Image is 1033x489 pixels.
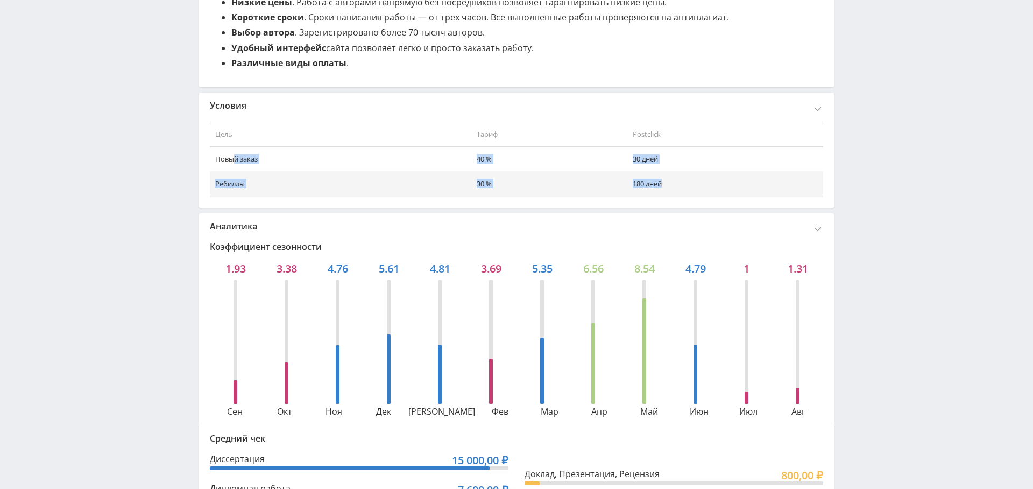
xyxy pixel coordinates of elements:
div: 5.35 [532,262,553,275]
div: Авг [774,407,823,416]
div: Сен [210,407,259,416]
td: Ребиллы [210,172,471,197]
div: Ноя [309,407,359,416]
li: . Сроки написания работы — от трех часов. Все выполненные работы проверяются на антиплагиат. [231,12,823,22]
div: 4.81 [430,262,450,275]
div: 4.79 [685,262,706,275]
div: Доклад, Презентация, Рецензия [525,469,660,481]
td: 30 % [471,172,627,197]
div: Аналитика [199,213,834,239]
div: 5.61 [379,262,399,275]
b: Выбор автора [231,26,295,38]
div: 3.69 [481,262,501,275]
span: 800,00 ₽ [781,468,823,483]
span: 15 000,00 ₽ [452,453,508,467]
div: Дек [359,407,408,416]
div: Диссертация [210,454,265,466]
div: Май [625,407,674,416]
div: Средний чек [210,434,823,443]
div: Мар [525,407,575,416]
li: . Зарегистрировано более 70 тысяч авторов. [231,27,823,37]
div: Фев [475,407,525,416]
b: Различные виды оплаты [231,57,346,69]
b: Удобный интерфейс [231,42,326,54]
li: . [231,58,823,68]
div: 4.76 [328,262,348,275]
div: 3.38 [277,262,297,275]
div: Окт [259,407,309,416]
div: Июн [674,407,724,416]
div: Коэффициент сезонности [210,242,823,252]
div: [PERSON_NAME] [408,407,475,416]
div: 8.54 [634,262,655,275]
div: 6.56 [583,262,604,275]
th: Postclick [627,122,823,147]
b: Короткие сроки [231,11,304,23]
td: Новый заказ [210,147,471,172]
div: Условия [199,93,834,118]
td: 40 % [471,147,627,172]
td: 180 дней [627,172,823,197]
td: 30 дней [627,147,823,172]
div: 1.31 [788,262,808,275]
div: 1 [744,262,749,275]
th: Цель [210,122,471,147]
div: 1.93 [225,262,246,275]
th: Тариф [471,122,627,147]
div: Апр [575,407,624,416]
div: Июл [724,407,773,416]
li: сайта позволяет легко и просто заказать работу. [231,43,823,53]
